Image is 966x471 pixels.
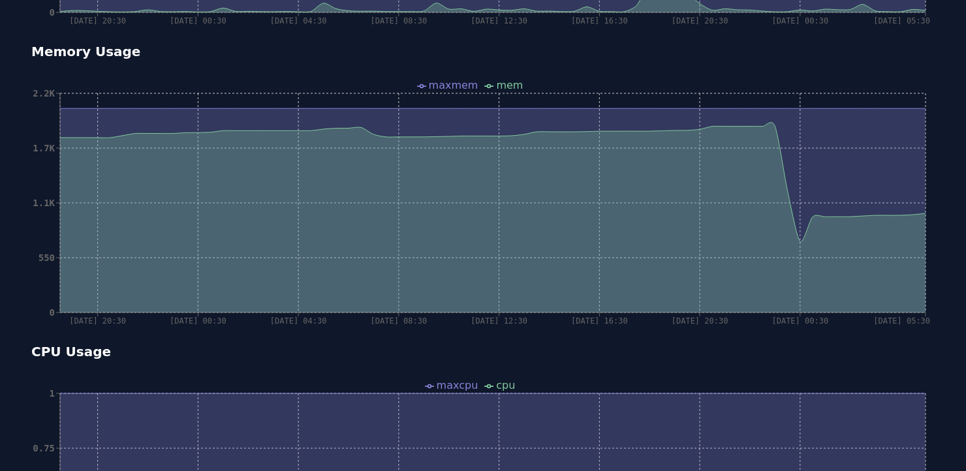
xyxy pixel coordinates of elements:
tspan: [DATE] 20:30 [672,16,728,25]
span: maxcpu [437,379,478,391]
tspan: [DATE] 20:30 [69,16,126,25]
tspan: [DATE] 05:30 [873,316,930,326]
tspan: [DATE] 20:30 [69,316,126,326]
span: cpu [496,379,515,391]
tspan: [DATE] 05:30 [873,16,930,25]
tspan: 1 [50,388,55,399]
tspan: [DATE] 00:30 [170,16,226,25]
div: Memory Usage [21,32,945,71]
tspan: 0 [50,307,55,318]
tspan: [DATE] 04:30 [270,16,327,25]
tspan: [DATE] 08:30 [371,316,428,326]
div: CPU Usage [21,332,945,371]
tspan: [DATE] 00:30 [170,316,226,326]
tspan: [DATE] 20:30 [672,316,728,326]
span: mem [496,79,523,91]
tspan: 2.2K [33,88,55,99]
tspan: 550 [39,252,55,263]
tspan: [DATE] 00:30 [771,316,828,326]
tspan: [DATE] 12:30 [471,16,527,25]
tspan: [DATE] 16:30 [571,16,628,25]
tspan: [DATE] 00:30 [771,16,828,25]
tspan: 1.1K [33,198,55,208]
tspan: 0 [50,7,55,18]
tspan: [DATE] 16:30 [571,316,628,326]
tspan: [DATE] 04:30 [270,316,327,326]
tspan: 1.7K [33,143,55,153]
span: maxmem [429,79,478,91]
tspan: [DATE] 12:30 [471,316,527,326]
tspan: 0.75 [33,443,55,453]
tspan: [DATE] 08:30 [371,16,428,25]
